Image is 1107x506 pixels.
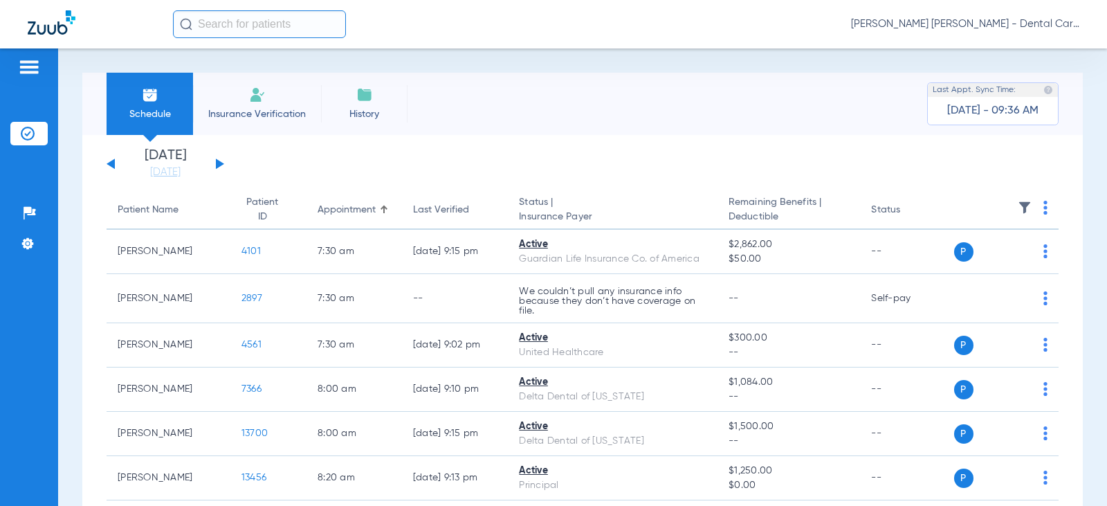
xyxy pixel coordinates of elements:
[519,478,706,493] div: Principal
[1043,291,1047,305] img: group-dot-blue.svg
[1018,201,1032,215] img: filter.svg
[519,375,706,390] div: Active
[729,293,739,303] span: --
[519,331,706,345] div: Active
[947,104,1039,118] span: [DATE] - 09:36 AM
[173,10,346,38] input: Search for patients
[954,380,973,399] span: P
[729,331,849,345] span: $300.00
[933,83,1016,97] span: Last Appt. Sync Time:
[118,203,179,217] div: Patient Name
[519,210,706,224] span: Insurance Payer
[954,424,973,444] span: P
[241,195,283,224] div: Patient ID
[1043,85,1053,95] img: last sync help info
[241,340,262,350] span: 4561
[124,149,207,179] li: [DATE]
[413,203,469,217] div: Last Verified
[729,252,849,266] span: $50.00
[860,456,953,500] td: --
[519,237,706,252] div: Active
[729,210,849,224] span: Deductible
[729,478,849,493] span: $0.00
[142,87,158,103] img: Schedule
[241,293,262,303] span: 2897
[729,345,849,360] span: --
[519,419,706,434] div: Active
[28,10,75,35] img: Zuub Logo
[1043,244,1047,258] img: group-dot-blue.svg
[413,203,497,217] div: Last Verified
[860,368,953,412] td: --
[18,59,40,75] img: hamburger-icon
[1043,201,1047,215] img: group-dot-blue.svg
[307,412,402,456] td: 8:00 AM
[851,17,1079,31] span: [PERSON_NAME] [PERSON_NAME] - Dental Care of [PERSON_NAME]
[307,274,402,323] td: 7:30 AM
[729,375,849,390] span: $1,084.00
[307,230,402,274] td: 7:30 AM
[729,434,849,449] span: --
[519,390,706,404] div: Delta Dental of [US_STATE]
[519,434,706,449] div: Delta Dental of [US_STATE]
[402,274,509,323] td: --
[508,191,717,230] th: Status |
[519,345,706,360] div: United Healthcare
[729,464,849,478] span: $1,250.00
[241,428,268,438] span: 13700
[402,230,509,274] td: [DATE] 9:15 PM
[241,473,266,482] span: 13456
[860,323,953,368] td: --
[241,384,262,394] span: 7366
[717,191,860,230] th: Remaining Benefits |
[107,456,230,500] td: [PERSON_NAME]
[307,456,402,500] td: 8:20 AM
[249,87,266,103] img: Manual Insurance Verification
[402,456,509,500] td: [DATE] 9:13 PM
[860,412,953,456] td: --
[729,419,849,434] span: $1,500.00
[241,195,295,224] div: Patient ID
[107,323,230,368] td: [PERSON_NAME]
[729,237,849,252] span: $2,862.00
[1043,382,1047,396] img: group-dot-blue.svg
[519,252,706,266] div: Guardian Life Insurance Co. of America
[402,368,509,412] td: [DATE] 9:10 PM
[107,274,230,323] td: [PERSON_NAME]
[124,165,207,179] a: [DATE]
[107,412,230,456] td: [PERSON_NAME]
[729,390,849,404] span: --
[331,107,397,121] span: History
[203,107,311,121] span: Insurance Verification
[860,191,953,230] th: Status
[954,336,973,355] span: P
[356,87,373,103] img: History
[318,203,376,217] div: Appointment
[519,287,706,316] p: We couldn’t pull any insurance info because they don’t have coverage on file.
[307,323,402,368] td: 7:30 AM
[954,469,973,488] span: P
[402,323,509,368] td: [DATE] 9:02 PM
[241,246,261,256] span: 4101
[318,203,391,217] div: Appointment
[860,230,953,274] td: --
[860,274,953,323] td: Self-pay
[402,412,509,456] td: [DATE] 9:15 PM
[107,368,230,412] td: [PERSON_NAME]
[180,18,192,30] img: Search Icon
[307,368,402,412] td: 8:00 AM
[1043,426,1047,440] img: group-dot-blue.svg
[954,242,973,262] span: P
[1043,338,1047,352] img: group-dot-blue.svg
[1043,471,1047,485] img: group-dot-blue.svg
[117,107,183,121] span: Schedule
[118,203,219,217] div: Patient Name
[519,464,706,478] div: Active
[107,230,230,274] td: [PERSON_NAME]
